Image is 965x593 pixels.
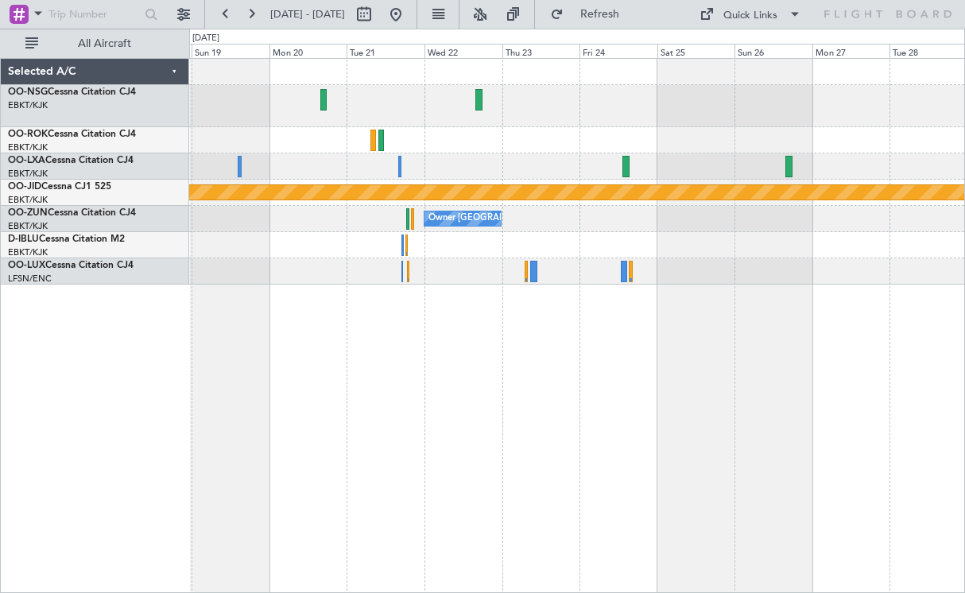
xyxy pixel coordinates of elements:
a: OO-LUXCessna Citation CJ4 [8,261,134,270]
div: Wed 22 [424,44,502,58]
a: EBKT/KJK [8,99,48,111]
span: OO-LXA [8,156,45,165]
a: LFSN/ENC [8,273,52,285]
span: D-IBLU [8,234,39,244]
div: Owner [GEOGRAPHIC_DATA]-[GEOGRAPHIC_DATA] [428,207,643,231]
div: Sat 25 [657,44,735,58]
a: EBKT/KJK [8,220,48,232]
a: D-IBLUCessna Citation M2 [8,234,125,244]
a: OO-NSGCessna Citation CJ4 [8,87,136,97]
a: OO-ROKCessna Citation CJ4 [8,130,136,139]
div: Tue 21 [347,44,424,58]
a: EBKT/KJK [8,246,48,258]
div: Quick Links [723,8,777,24]
span: OO-NSG [8,87,48,97]
div: Sun 26 [734,44,812,58]
span: [DATE] - [DATE] [270,7,345,21]
div: Mon 27 [812,44,890,58]
span: OO-ZUN [8,208,48,218]
span: OO-LUX [8,261,45,270]
button: Refresh [543,2,638,27]
div: [DATE] [192,32,219,45]
span: OO-ROK [8,130,48,139]
span: All Aircraft [41,38,168,49]
span: OO-JID [8,182,41,192]
a: OO-LXACessna Citation CJ4 [8,156,134,165]
a: OO-ZUNCessna Citation CJ4 [8,208,136,218]
a: EBKT/KJK [8,168,48,180]
a: EBKT/KJK [8,194,48,206]
div: Mon 20 [269,44,347,58]
a: OO-JIDCessna CJ1 525 [8,182,111,192]
span: Refresh [567,9,634,20]
button: Quick Links [692,2,809,27]
input: Trip Number [48,2,140,26]
div: Sun 19 [192,44,269,58]
div: Thu 23 [502,44,580,58]
div: Fri 24 [579,44,657,58]
button: All Aircraft [17,31,172,56]
a: EBKT/KJK [8,141,48,153]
